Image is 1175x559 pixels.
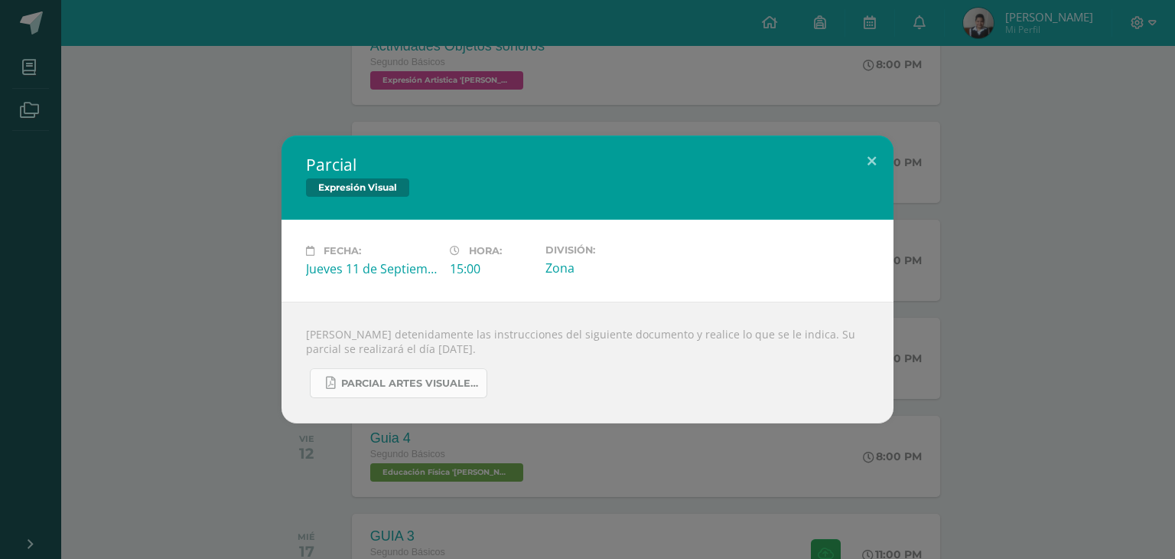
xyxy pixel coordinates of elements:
[306,154,869,175] h2: Parcial
[306,178,409,197] span: Expresión Visual
[306,260,438,277] div: Jueves 11 de Septiembre
[341,378,479,390] span: PARCIAL ARTES VISUALES. IV BIM.docx.pdf
[545,260,677,276] div: Zona
[545,244,677,256] label: División:
[469,245,502,257] span: Hora:
[310,368,487,398] a: PARCIAL ARTES VISUALES. IV BIM.docx.pdf
[324,245,361,257] span: Fecha:
[850,136,893,188] button: Close (Esc)
[282,302,893,423] div: [PERSON_NAME] detenidamente las instrucciones del siguiente documento y realice lo que se le indi...
[450,260,533,277] div: 15:00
